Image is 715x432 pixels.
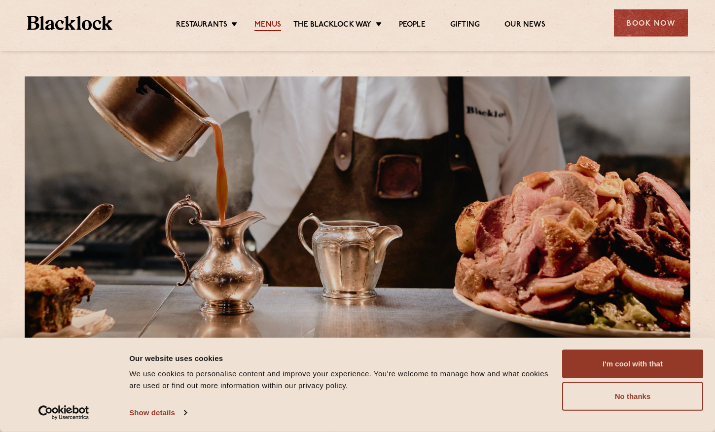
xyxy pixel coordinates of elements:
div: We use cookies to personalise content and improve your experience. You're welcome to manage how a... [129,368,551,392]
button: I'm cool with that [562,350,703,378]
a: Gifting [450,20,480,31]
a: Usercentrics Cookiebot - opens in a new window [21,405,107,420]
a: Menus [254,20,281,31]
a: Show details [129,405,186,420]
a: People [399,20,426,31]
a: Restaurants [176,20,227,31]
img: BL_Textured_Logo-footer-cropped.svg [27,16,112,30]
a: The Blacklock Way [293,20,371,31]
button: No thanks [562,382,703,411]
a: Our News [504,20,545,31]
div: Book Now [614,9,688,36]
div: Our website uses cookies [129,352,551,364]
